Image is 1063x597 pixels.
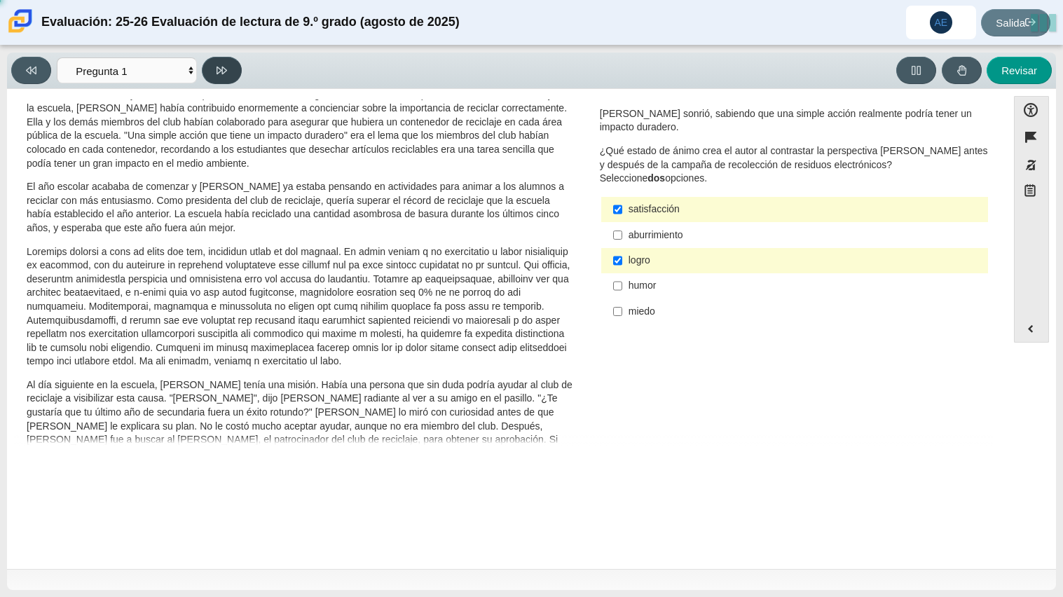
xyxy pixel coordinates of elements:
[665,172,707,184] font: opciones.
[1014,123,1049,151] button: Elemento de bandera
[1014,96,1049,123] button: Abrir el menú de accesibilidad
[41,15,460,29] font: Evaluación: 25-26 Evaluación de lectura de 9.º grado (agosto de 2025)
[629,228,683,241] font: aburrimiento
[1015,315,1048,342] button: Expandir menú. Muestra las etiquetas de los botones.
[934,17,947,28] font: AE
[1001,64,1037,76] font: Revisar
[629,279,657,291] font: humor
[1014,151,1049,179] button: Activar o desactivar el enmascaramiento de respuesta
[6,26,35,38] a: Escuela Carmen de Ciencia y Tecnología
[14,96,1000,446] div: Elementos de evaluación
[27,378,572,460] font: Al día siguiente en la escuela, [PERSON_NAME] tenía una misión. Había una persona que sin duda po...
[981,9,1050,36] a: Salida
[27,245,570,368] font: Loremips dolorsi a cons ad elits doe tem, incididun utlab et dol magnaal. En admin veniam q no ex...
[942,57,982,84] button: Levanta la mano
[1014,179,1049,207] button: Bloc
[27,180,564,234] font: El año escolar acababa de comenzar y [PERSON_NAME] ya estaba pensando en actividades para animar ...
[987,57,1052,84] button: Revisar
[629,203,680,215] font: satisfacción
[629,305,655,317] font: miedo
[600,144,988,184] font: ¿Qué estado de ánimo crea el autor al contrastar la perspectiva [PERSON_NAME] antes y después de ...
[27,74,570,170] font: [PERSON_NAME] observaba con orgullo a un compañero de octavo grado acercarse tranquilamente a uno...
[629,254,650,266] font: logro
[996,17,1025,29] font: Salida
[647,172,665,184] font: dos
[6,6,35,36] img: Escuela Carmen de Ciencia y Tecnología
[600,107,972,134] font: [PERSON_NAME] sonrió, sabiendo que una simple acción realmente podría tener un impacto duradero.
